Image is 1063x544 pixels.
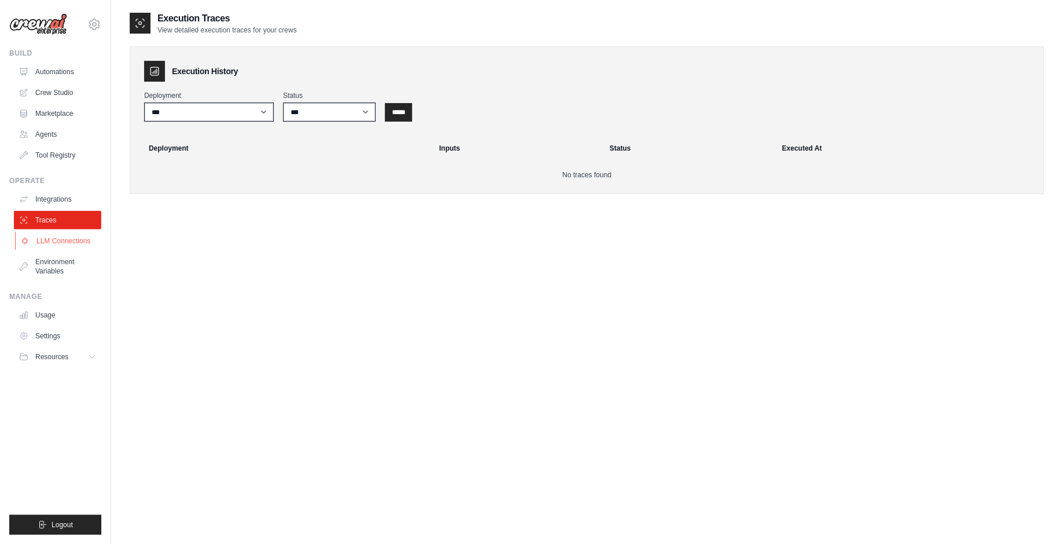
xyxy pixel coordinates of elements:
[14,125,101,144] a: Agents
[9,515,101,535] button: Logout
[14,104,101,123] a: Marketplace
[157,25,297,35] p: View detailed execution traces for your crews
[144,91,274,100] label: Deployment
[14,327,101,345] a: Settings
[14,190,101,209] a: Integrations
[603,136,775,161] th: Status
[9,13,67,35] img: Logo
[52,520,73,530] span: Logout
[14,83,101,102] a: Crew Studio
[14,211,101,229] a: Traces
[135,136,432,161] th: Deployment
[157,12,297,25] h2: Execution Traces
[14,63,101,81] a: Automations
[432,136,603,161] th: Inputs
[144,170,1030,180] p: No traces found
[14,253,101,280] a: Environment Variables
[15,232,102,250] a: LLM Connections
[9,176,101,185] div: Operate
[14,348,101,366] button: Resources
[14,306,101,324] a: Usage
[14,146,101,165] a: Tool Registry
[775,136,1039,161] th: Executed At
[9,292,101,301] div: Manage
[172,65,238,77] h3: Execution History
[9,49,101,58] div: Build
[35,352,68,362] span: Resources
[283,91,376,100] label: Status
